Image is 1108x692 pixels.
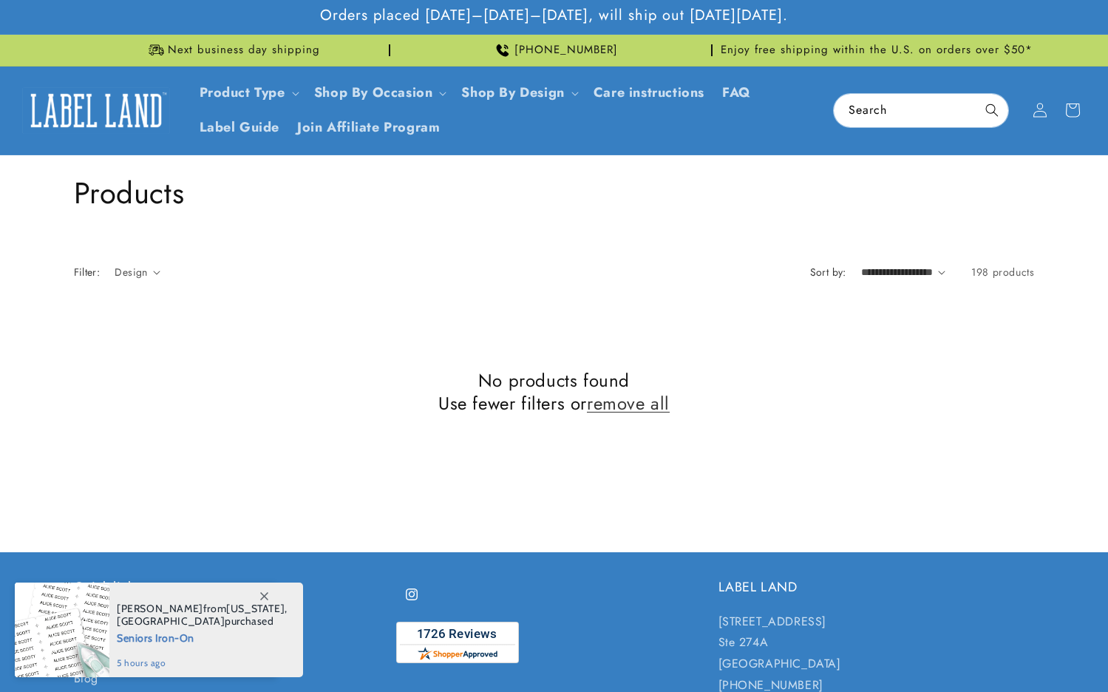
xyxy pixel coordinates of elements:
[117,614,225,628] span: [GEOGRAPHIC_DATA]
[74,369,1035,415] h2: No products found Use fewer filters or
[74,174,1035,212] h1: Products
[314,84,433,101] span: Shop By Occasion
[74,265,101,280] h2: Filter:
[976,94,1008,126] button: Search
[305,75,453,110] summary: Shop By Occasion
[585,75,713,110] a: Care instructions
[396,35,713,66] div: Announcement
[461,83,564,102] a: Shop By Design
[721,43,1033,58] span: Enjoy free shipping within the U.S. on orders over $50*
[117,602,203,615] span: [PERSON_NAME]
[810,265,846,279] label: Sort by:
[74,579,390,596] h2: Quick links
[396,622,519,663] img: Customer Reviews
[514,43,618,58] span: [PHONE_NUMBER]
[191,110,289,145] a: Label Guide
[168,43,320,58] span: Next business day shipping
[452,75,584,110] summary: Shop By Design
[200,83,285,102] a: Product Type
[971,265,1034,279] span: 198 products
[74,35,390,66] div: Announcement
[718,35,1035,66] div: Announcement
[115,265,147,279] span: Design
[226,602,285,615] span: [US_STATE]
[320,6,788,25] span: Orders placed [DATE]–[DATE]–[DATE], will ship out [DATE][DATE].
[722,84,751,101] span: FAQ
[115,265,160,280] summary: Design (0 selected)
[191,75,305,110] summary: Product Type
[594,84,704,101] span: Care instructions
[713,75,760,110] a: FAQ
[17,82,176,139] a: Label Land
[718,579,1035,596] h2: LABEL LAND
[22,87,170,133] img: Label Land
[200,119,280,136] span: Label Guide
[288,110,449,145] a: Join Affiliate Program
[587,392,670,415] a: remove all
[297,119,440,136] span: Join Affiliate Program
[117,603,288,628] span: from , purchased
